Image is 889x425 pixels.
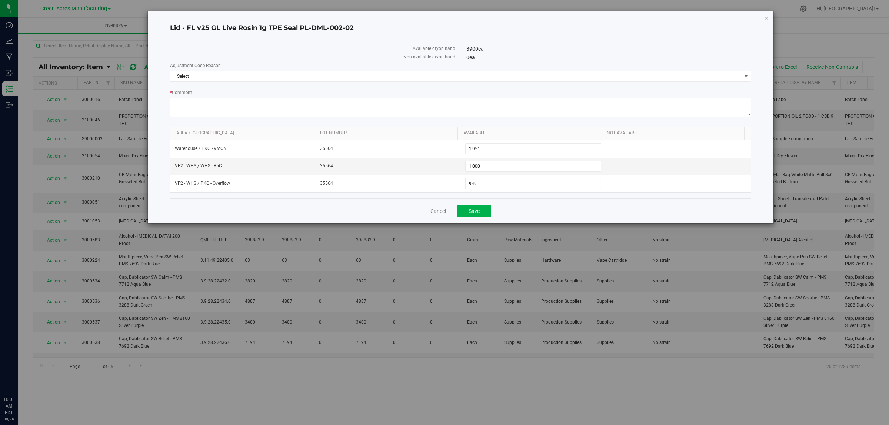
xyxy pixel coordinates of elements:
h4: Lid - FL v25 GL Live Rosin 1g TPE Seal PL-DML-002-02 [170,23,751,33]
a: Not Available [607,130,742,136]
input: 1,000 [466,161,601,171]
span: 35564 [320,145,456,152]
span: Warehouse / PKG - VMON [175,145,227,152]
span: VF2 - WHS / WHS - R5C [175,163,222,170]
a: Cancel [430,207,446,215]
span: 35564 [320,163,456,170]
span: VF2 - WHS / PKG - Overflow [175,180,230,187]
label: Available qty [170,45,455,52]
a: Lot Number [320,130,455,136]
button: Save [457,205,491,217]
span: Save [469,208,480,214]
label: Comment [170,89,751,96]
span: Select [170,71,742,81]
label: Adjustment Code Reason [170,62,751,69]
span: ea [478,46,484,52]
span: 3900 [466,46,484,52]
label: Non-available qty [170,54,455,60]
span: ea [469,54,475,60]
span: on hand [439,46,455,51]
input: 949 [466,178,601,189]
a: Area / [GEOGRAPHIC_DATA] [176,130,312,136]
span: 35564 [320,180,456,187]
span: 0 [466,54,475,60]
iframe: Resource center [7,366,30,388]
a: Available [463,130,598,136]
input: 1,951 [466,144,601,154]
span: on hand [439,54,455,60]
span: select [742,71,751,81]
